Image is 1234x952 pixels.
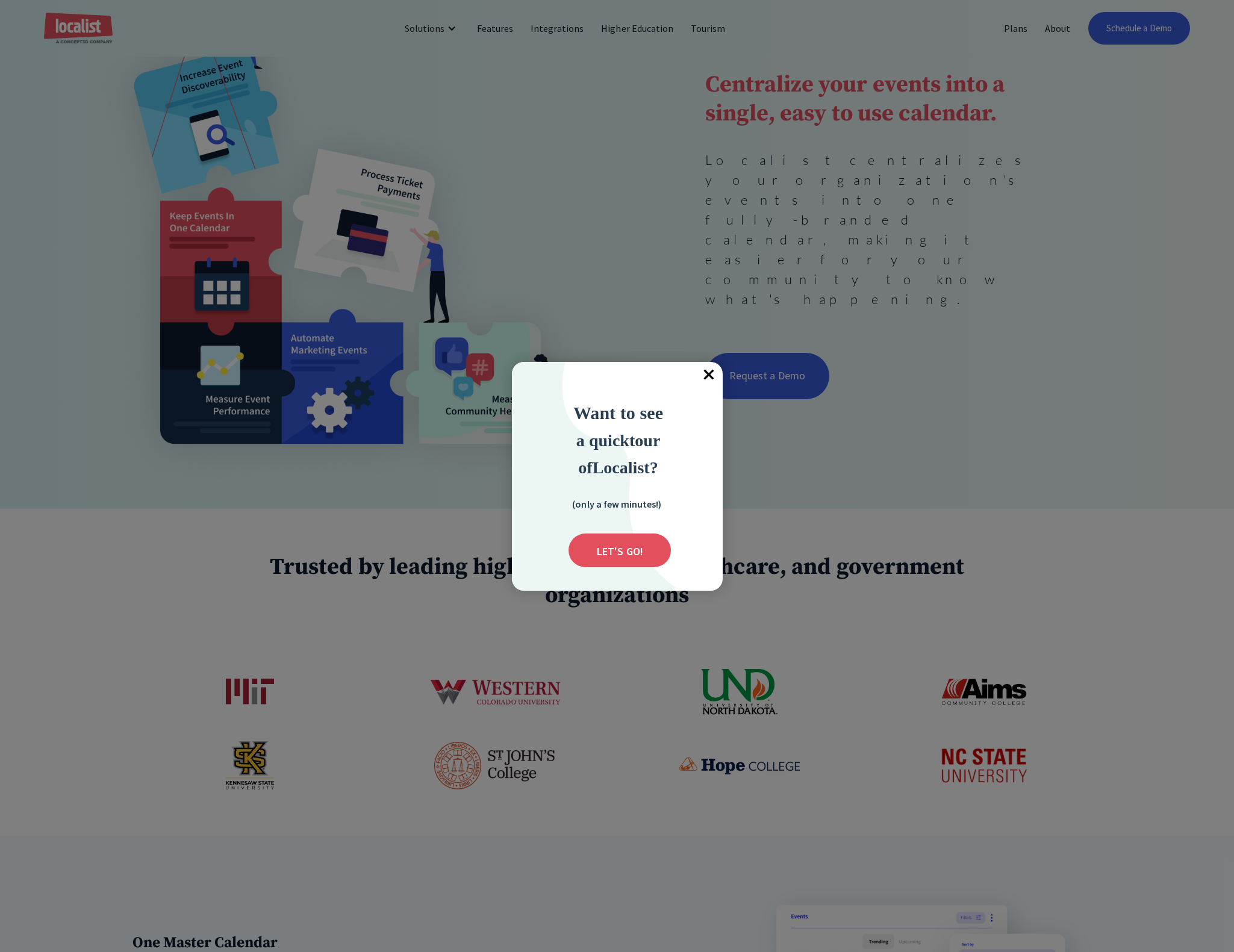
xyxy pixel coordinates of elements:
[593,458,658,477] strong: Localist?
[572,498,661,510] strong: (only a few minutes!)
[569,534,671,567] div: Submit
[576,431,629,450] span: a quick
[629,431,643,450] strong: to
[573,403,663,423] strong: Want to see
[540,399,697,481] div: Want to see a quick tour of Localist?
[696,362,723,388] span: Close
[696,362,723,388] div: Close popup
[578,431,660,477] strong: ur of
[556,496,677,511] div: (only a few minutes!)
